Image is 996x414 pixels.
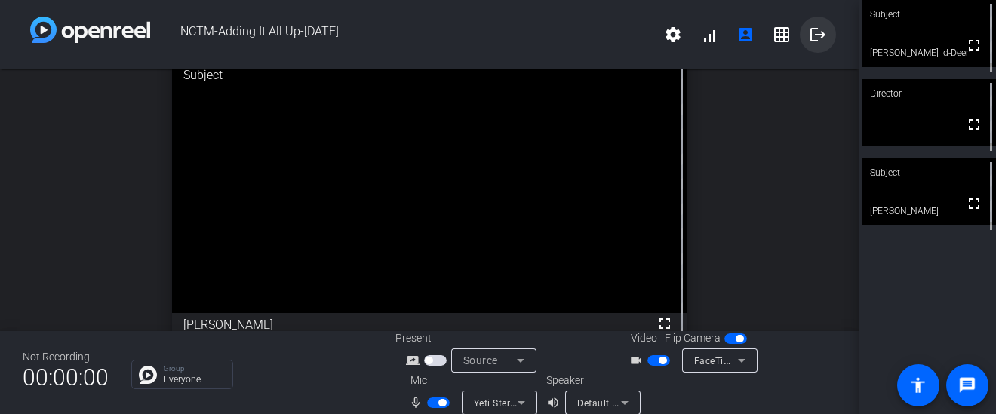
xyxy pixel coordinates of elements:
[463,354,498,366] span: Source
[691,17,727,53] button: signal_cellular_alt
[862,158,996,187] div: Subject
[30,17,150,43] img: white-gradient.svg
[577,397,759,409] span: Default - MacBook Pro Speakers (Built-in)
[862,79,996,108] div: Director
[694,354,888,366] span: FaceTime HD Camera (Built-in) (05ac:8514)
[139,366,157,384] img: Chat Icon
[164,365,225,373] p: Group
[631,330,657,346] span: Video
[395,373,546,388] div: Mic
[406,351,424,370] mat-icon: screen_share_outline
[164,375,225,384] p: Everyone
[958,376,976,394] mat-icon: message
[809,26,827,44] mat-icon: logout
[150,17,655,53] span: NCTM-Adding It All Up-[DATE]
[546,394,564,412] mat-icon: volume_up
[664,26,682,44] mat-icon: settings
[656,314,674,333] mat-icon: fullscreen
[909,376,927,394] mat-icon: accessibility
[474,397,633,409] span: Yeti Stereo Microphone (046d:0ab7)
[965,195,983,213] mat-icon: fullscreen
[23,349,109,365] div: Not Recording
[965,115,983,133] mat-icon: fullscreen
[665,330,721,346] span: Flip Camera
[409,394,427,412] mat-icon: mic_none
[629,351,647,370] mat-icon: videocam_outline
[23,359,109,396] span: 00:00:00
[172,55,687,96] div: Subject
[773,26,791,44] mat-icon: grid_on
[736,26,755,44] mat-icon: account_box
[546,373,637,388] div: Speaker
[395,330,546,346] div: Present
[965,36,983,54] mat-icon: fullscreen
